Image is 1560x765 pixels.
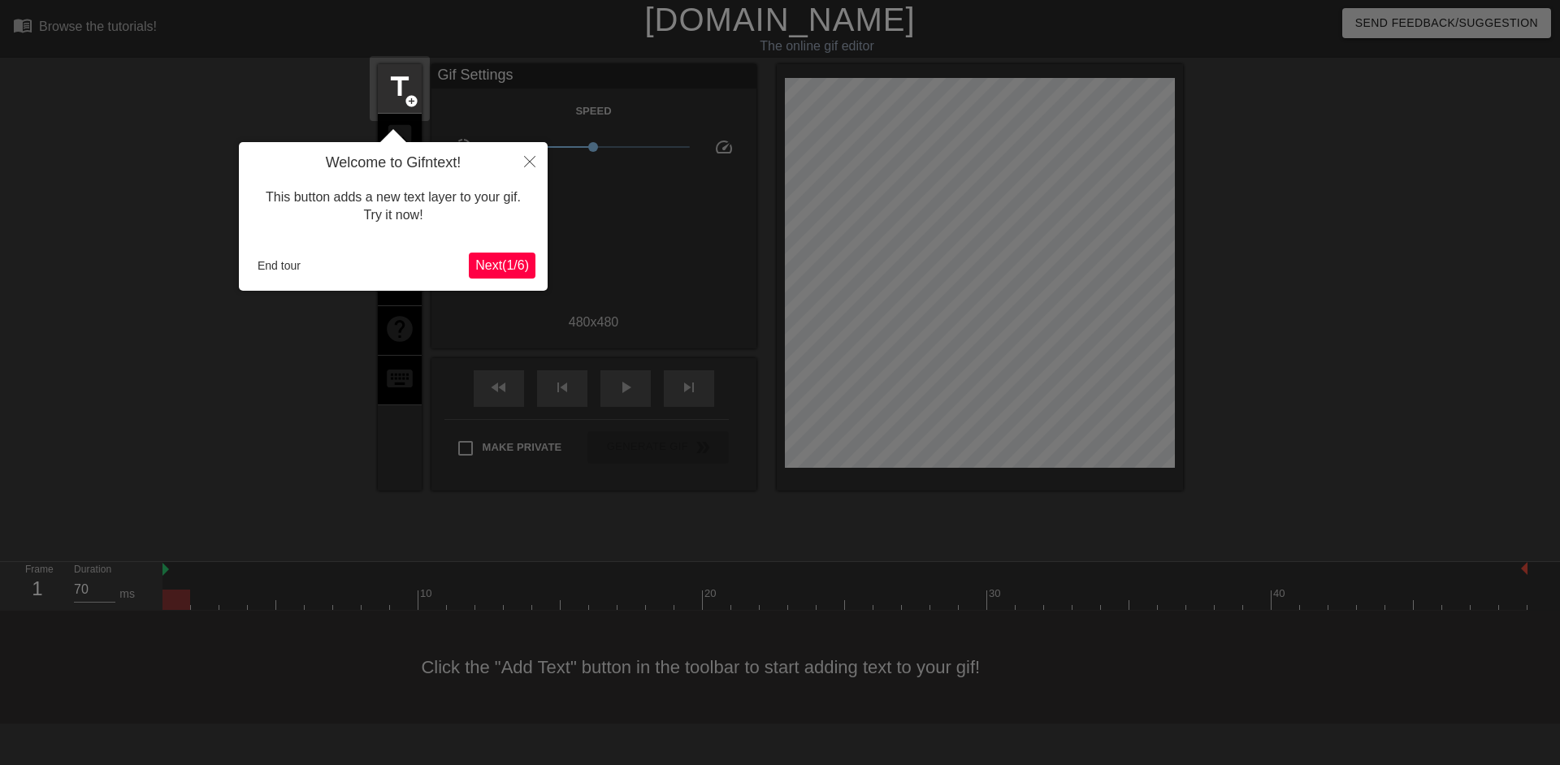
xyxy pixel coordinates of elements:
span: Next ( 1 / 6 ) [475,258,529,272]
button: Next [469,253,535,279]
button: Close [512,142,548,179]
h4: Welcome to Gifntext! [251,154,535,172]
button: End tour [251,253,307,278]
div: This button adds a new text layer to your gif. Try it now! [251,172,535,241]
